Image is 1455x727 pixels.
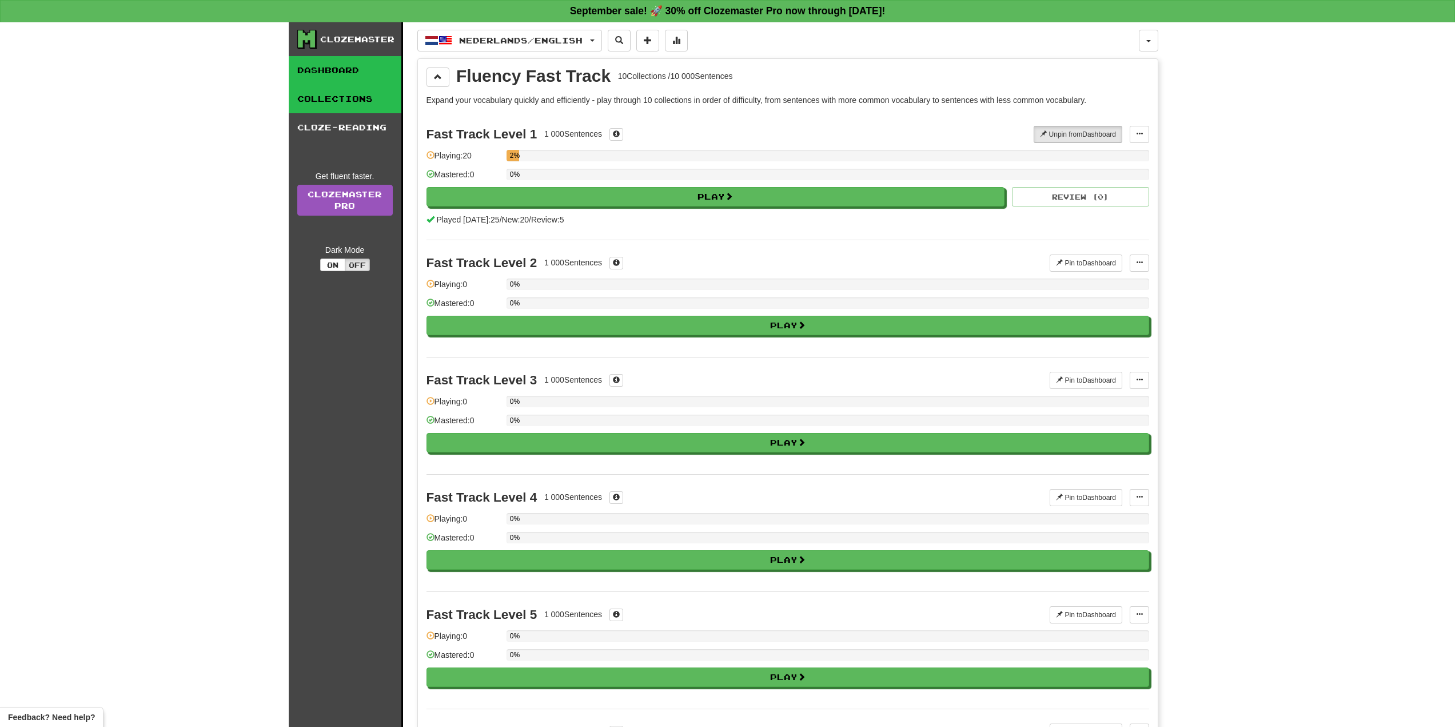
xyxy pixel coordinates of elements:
[426,297,501,316] div: Mastered: 0
[426,316,1149,335] button: Play
[297,170,393,182] div: Get fluent faster.
[426,94,1149,106] p: Expand your vocabulary quickly and efficiently - play through 10 collections in order of difficul...
[1050,372,1122,389] button: Pin toDashboard
[426,630,501,649] div: Playing: 0
[426,490,537,504] div: Fast Track Level 4
[529,215,531,224] span: /
[531,215,564,224] span: Review: 5
[297,244,393,256] div: Dark Mode
[1050,606,1122,623] button: Pin toDashboard
[426,396,501,415] div: Playing: 0
[345,259,370,271] button: Off
[426,649,501,668] div: Mastered: 0
[426,550,1149,570] button: Play
[426,150,501,169] div: Playing: 20
[1012,187,1149,206] button: Review (0)
[570,5,886,17] strong: September sale! 🚀 30% off Clozemaster Pro now through [DATE]!
[426,373,537,387] div: Fast Track Level 3
[1050,489,1122,506] button: Pin toDashboard
[426,607,537,622] div: Fast Track Level 5
[544,609,602,620] div: 1 000 Sentences
[426,127,537,141] div: Fast Track Level 1
[544,374,602,386] div: 1 000 Sentences
[297,185,393,216] a: ClozemasterPro
[436,215,499,224] span: Played [DATE]: 25
[8,712,95,723] span: Open feedback widget
[456,67,611,85] div: Fluency Fast Track
[289,85,401,113] a: Collections
[544,128,602,140] div: 1 000 Sentences
[636,30,659,51] button: Add sentence to collection
[426,279,501,297] div: Playing: 0
[289,113,401,142] a: Cloze-Reading
[665,30,688,51] button: More stats
[426,513,501,532] div: Playing: 0
[1050,255,1122,272] button: Pin toDashboard
[320,259,345,271] button: On
[426,415,501,434] div: Mastered: 0
[544,257,602,268] div: 1 000 Sentences
[500,215,502,224] span: /
[426,256,537,270] div: Fast Track Level 2
[426,169,501,188] div: Mastered: 0
[426,187,1005,206] button: Play
[426,532,501,551] div: Mastered: 0
[502,215,529,224] span: New: 20
[608,30,631,51] button: Search sentences
[544,491,602,503] div: 1 000 Sentences
[618,70,733,82] div: 10 Collections / 10 000 Sentences
[426,668,1149,687] button: Play
[459,35,583,45] span: Nederlands / English
[1034,126,1122,143] button: Unpin fromDashboard
[510,150,519,161] div: 2%
[417,30,602,51] button: Nederlands/English
[320,34,394,45] div: Clozemaster
[289,56,401,85] a: Dashboard
[426,433,1149,452] button: Play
